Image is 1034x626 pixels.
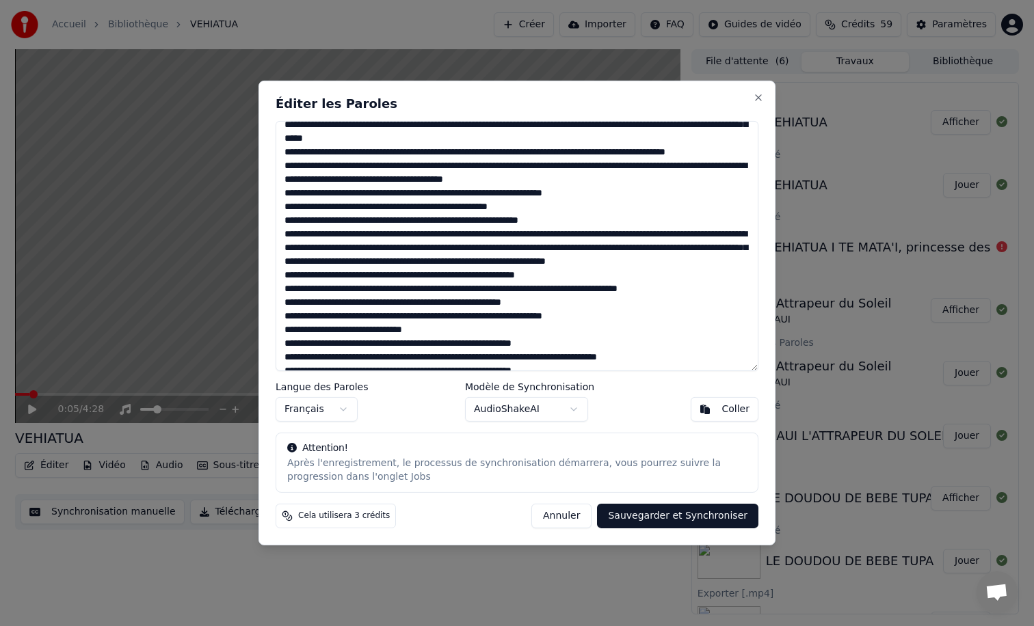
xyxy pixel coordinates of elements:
[531,504,592,528] button: Annuler
[276,98,758,110] h2: Éditer les Paroles
[721,403,750,416] div: Coller
[287,457,747,484] div: Après l'enregistrement, le processus de synchronisation démarrera, vous pourrez suivre la progres...
[465,382,594,392] label: Modèle de Synchronisation
[597,504,758,528] button: Sauvegarder et Synchroniser
[287,441,747,455] div: Attention!
[276,382,369,392] label: Langue des Paroles
[298,511,390,521] span: Cela utilisera 3 crédits
[691,397,758,422] button: Coller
